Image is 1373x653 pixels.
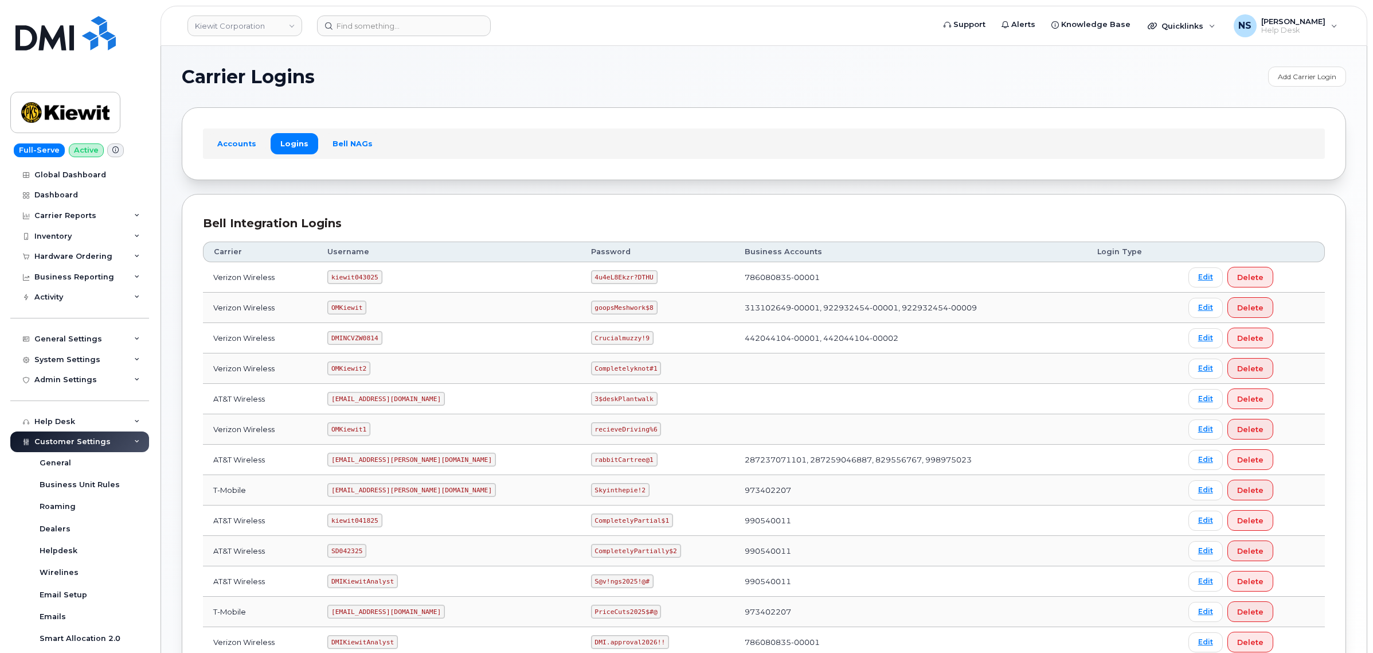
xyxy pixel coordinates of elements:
code: DMI.approval2026!! [591,635,669,649]
span: Delete [1237,485,1264,496]
code: SD042325 [327,544,366,558]
a: Edit [1188,328,1223,348]
td: 786080835-00001 [734,262,1086,293]
code: Skyinthepie!2 [591,483,650,497]
code: OMKiewit [327,301,366,314]
code: recieveDriving%6 [591,422,662,436]
code: Completelyknot#1 [591,362,662,375]
th: Username [317,242,580,262]
code: PriceCuts2025$#@ [591,605,662,619]
span: Delete [1237,607,1264,617]
td: 973402207 [734,597,1086,627]
button: Delete [1227,510,1273,531]
a: Edit [1188,450,1223,470]
td: 442044104-00001, 442044104-00002 [734,323,1086,353]
code: DMINCVZW0814 [327,331,382,345]
span: Delete [1237,515,1264,526]
a: Edit [1188,389,1223,409]
a: Edit [1188,359,1223,379]
button: Delete [1227,480,1273,500]
td: Verizon Wireless [203,293,317,323]
span: Delete [1237,363,1264,374]
code: OMKiewit2 [327,362,370,375]
code: S@v!ngs2025!@# [591,574,654,588]
button: Delete [1227,328,1273,348]
span: Delete [1237,546,1264,557]
th: Carrier [203,242,317,262]
code: goopsMeshwork$8 [591,301,658,314]
span: Delete [1237,272,1264,283]
code: Crucialmuzzy!9 [591,331,654,345]
td: 990540011 [734,566,1086,597]
a: Edit [1188,572,1223,592]
td: 990540011 [734,506,1086,536]
button: Delete [1227,632,1273,652]
span: Delete [1237,394,1264,405]
a: Edit [1188,267,1223,287]
td: T-Mobile [203,597,317,627]
button: Delete [1227,358,1273,379]
span: Delete [1237,454,1264,465]
code: DMIKiewitAnalyst [327,635,398,649]
code: [EMAIL_ADDRESS][PERSON_NAME][DOMAIN_NAME] [327,483,496,497]
span: Delete [1237,424,1264,435]
td: AT&T Wireless [203,506,317,536]
th: Login Type [1087,242,1178,262]
div: Bell Integration Logins [203,215,1325,232]
button: Delete [1227,267,1273,287]
td: 287237071101, 287259046887, 829556767, 998975023 [734,445,1086,475]
a: Edit [1188,602,1223,622]
a: Bell NAGs [323,133,382,154]
td: AT&T Wireless [203,566,317,597]
span: Delete [1237,333,1264,344]
td: 973402207 [734,475,1086,506]
th: Business Accounts [734,242,1086,262]
a: Edit [1188,511,1223,531]
code: rabbitCartree@1 [591,453,658,467]
button: Delete [1227,449,1273,470]
a: Accounts [208,133,266,154]
code: [EMAIL_ADDRESS][DOMAIN_NAME] [327,392,445,406]
code: 3$deskPlantwalk [591,392,658,406]
code: 4u4eL8Ekzr?DTHU [591,270,658,284]
td: 313102649-00001, 922932454-00001, 922932454-00009 [734,293,1086,323]
button: Delete [1227,419,1273,440]
button: Delete [1227,297,1273,318]
th: Password [581,242,735,262]
td: AT&T Wireless [203,445,317,475]
td: Verizon Wireless [203,414,317,445]
td: Verizon Wireless [203,262,317,293]
a: Add Carrier Login [1268,67,1346,87]
span: Delete [1237,576,1264,587]
code: OMKiewit1 [327,422,370,436]
span: Carrier Logins [182,68,315,85]
span: Delete [1237,302,1264,313]
a: Edit [1188,541,1223,561]
button: Delete [1227,541,1273,561]
code: [EMAIL_ADDRESS][PERSON_NAME][DOMAIN_NAME] [327,453,496,467]
code: CompletelyPartial$1 [591,514,673,527]
td: Verizon Wireless [203,323,317,353]
a: Edit [1188,480,1223,500]
code: kiewit043025 [327,270,382,284]
button: Delete [1227,388,1273,409]
a: Logins [271,133,318,154]
span: Delete [1237,637,1264,648]
td: AT&T Wireless [203,536,317,566]
button: Delete [1227,601,1273,622]
a: Edit [1188,298,1223,318]
td: Verizon Wireless [203,353,317,384]
td: 990540011 [734,536,1086,566]
code: DMIKiewitAnalyst [327,574,398,588]
code: kiewit041825 [327,514,382,527]
a: Edit [1188,419,1223,440]
code: CompletelyPartially$2 [591,544,681,558]
a: Edit [1188,632,1223,652]
td: AT&T Wireless [203,384,317,414]
button: Delete [1227,571,1273,592]
code: [EMAIL_ADDRESS][DOMAIN_NAME] [327,605,445,619]
td: T-Mobile [203,475,317,506]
